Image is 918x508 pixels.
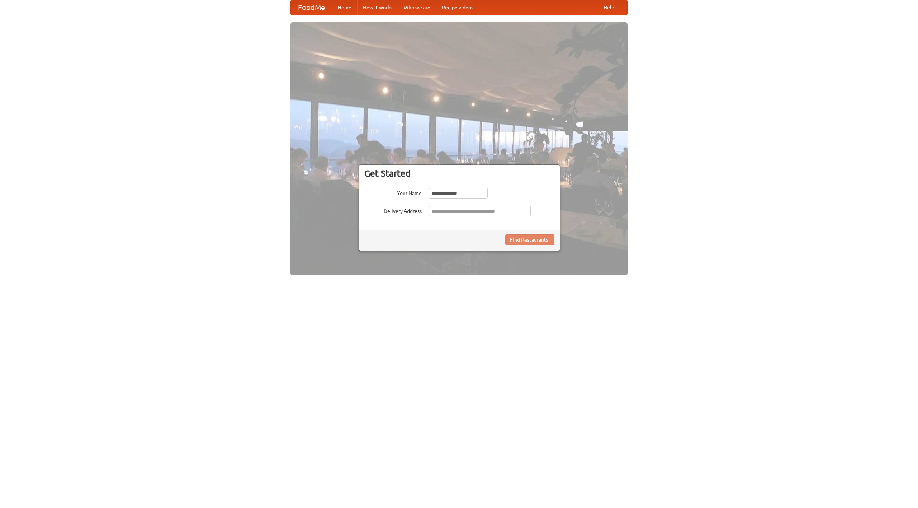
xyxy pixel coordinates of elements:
a: Who we are [398,0,436,15]
a: How it works [357,0,398,15]
a: Recipe videos [436,0,479,15]
a: FoodMe [291,0,332,15]
label: Delivery Address [364,206,422,215]
a: Home [332,0,357,15]
a: Help [598,0,620,15]
h3: Get Started [364,168,554,179]
label: Your Name [364,188,422,197]
button: Find Restaurants! [505,234,554,245]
